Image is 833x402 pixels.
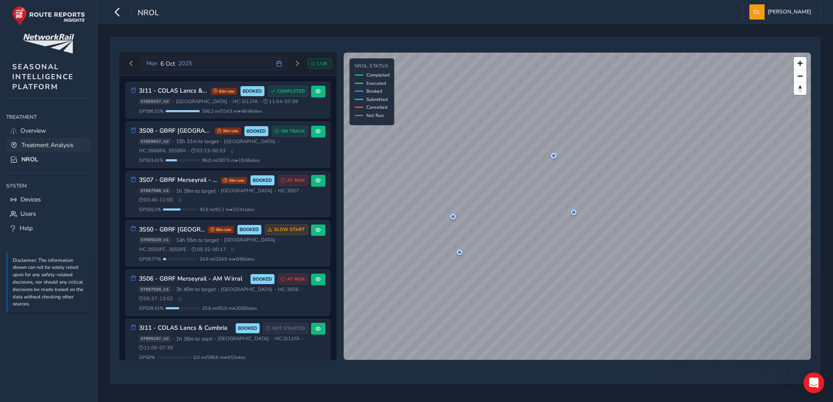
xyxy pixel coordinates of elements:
[211,88,237,95] span: 43m late
[139,138,171,144] span: ST889057_v2
[272,325,305,332] span: NOT STARTED
[287,177,305,184] span: AT RISK
[366,80,386,87] span: Executed
[278,188,299,194] span: HC: 3S07
[220,238,222,242] span: •
[6,179,91,192] div: System
[139,87,208,95] h3: 3J11 - COLAS Lancs & Cumbria
[139,197,173,203] span: 03:40 - 11:00
[139,226,205,234] h3: 3S50 - GBRF [GEOGRAPHIC_DATA]
[749,4,814,20] button: [PERSON_NAME]
[139,237,171,243] span: ST889229_v1
[176,286,216,293] span: 3h 40m to target
[146,60,157,67] span: Mon
[217,188,219,193] span: •
[224,237,275,243] span: [GEOGRAPHIC_DATA]
[240,226,259,233] span: BOOKED
[139,286,171,292] span: ST887508_v1
[264,98,298,105] span: 11:04 - 07:39
[290,58,305,69] button: Next day
[301,287,302,292] span: •
[139,157,164,164] span: GPS 33.41 %
[344,53,811,360] canvas: Map
[215,127,241,134] span: 30m late
[192,246,226,253] span: 05:32 - 00:17
[366,112,384,119] span: Not Run
[173,139,174,144] span: •
[139,108,164,114] span: GPS 98.31 %
[6,207,91,221] a: Users
[188,148,190,153] span: •
[274,287,276,292] span: •
[200,206,254,213] span: 45.6 mi / 91.1 mi • 21 / 41 sites
[277,88,305,95] span: COMPLETED
[173,336,174,341] span: •
[221,177,247,184] span: 29m late
[6,221,91,235] a: Help
[139,256,161,262] span: GPS 9.77 %
[138,7,159,20] span: NROL
[271,336,273,341] span: •
[214,336,216,341] span: •
[274,188,276,193] span: •
[6,124,91,138] a: Overview
[124,58,139,69] button: Previous day
[173,99,174,104] span: •
[20,195,41,204] span: Devices
[23,34,74,54] img: customer logo
[6,152,91,167] a: NROL
[220,139,222,144] span: •
[176,98,227,105] span: [GEOGRAPHIC_DATA]
[366,88,382,94] span: Booked
[20,210,36,218] span: Users
[274,226,305,233] span: SLOW START
[139,147,186,154] span: HC: 3S08FA, 3S58FA
[243,88,262,95] span: BOOKED
[208,226,234,233] span: 30m late
[176,138,219,145] span: 15h 31m to target
[173,188,174,193] span: •
[139,295,173,302] span: 05:37 - 13:02
[749,4,765,20] img: diamond-layout
[221,286,272,293] span: [GEOGRAPHIC_DATA]
[281,128,305,135] span: ON TRACK
[278,286,299,293] span: HC: 3S06
[139,206,161,213] span: GPS 50.1 %
[139,325,233,332] h3: 3J11 - COLAS Lancs & Cumbria
[287,276,305,283] span: AT RISK
[366,96,388,103] span: Submitted
[229,99,231,104] span: •
[173,287,174,292] span: •
[139,188,171,194] span: ST887586_v1
[768,4,811,20] span: [PERSON_NAME]
[139,246,186,253] span: HC: 3S50FC, 3S50FE
[217,335,269,342] span: [GEOGRAPHIC_DATA]
[233,98,258,105] span: HC: 3J11FA
[274,335,300,342] span: HC: 3J11FA
[176,237,219,244] span: 14h 55m to target
[160,60,175,68] span: 6 Oct
[13,257,87,308] p: Disclaimer: The information shown can not be solely relied upon for any safety-related decisions,...
[238,325,257,332] span: BOOKED
[21,155,38,164] span: NROL
[202,157,260,164] span: 96.0 mi / 287.5 mi • 15 / 48 sites
[176,335,212,342] span: 1h 38m to start
[278,238,279,242] span: •
[139,354,155,361] span: GPS 0 %
[178,60,192,67] span: 2025
[253,177,272,184] span: BOOKED
[139,345,173,351] span: 11:00 - 07:39
[366,72,389,78] span: Completed
[794,57,806,70] button: Zoom in
[253,276,272,283] span: BOOKED
[217,287,219,292] span: •
[794,70,806,82] button: Zoom out
[6,138,91,152] a: Treatment Analysis
[224,138,275,145] span: [GEOGRAPHIC_DATA]
[139,177,218,184] h3: 3S07 - GBRF Merseyrail - AM Northern
[200,256,254,262] span: 24.9 mi / 254.9 mi • 6 / 60 sites
[21,141,74,149] span: Treatment Analysis
[188,247,190,252] span: •
[301,188,302,193] span: •
[355,64,389,69] h4: NROL Status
